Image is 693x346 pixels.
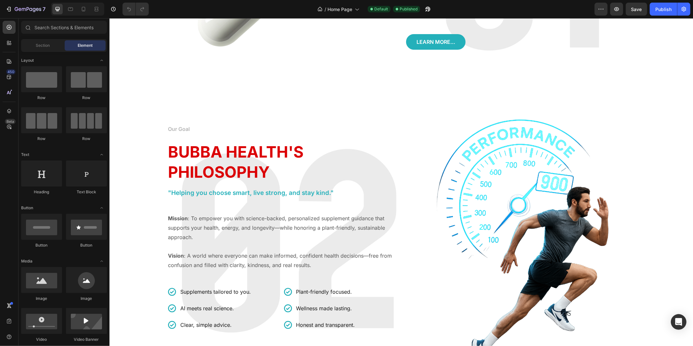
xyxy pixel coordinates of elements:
[96,203,107,213] span: Toggle open
[21,189,62,195] div: Heading
[36,43,50,48] span: Section
[66,136,107,142] div: Row
[5,119,16,124] div: Beta
[21,337,62,342] div: Video
[21,95,62,101] div: Row
[71,302,141,312] p: Clear, simple advice.
[671,314,687,330] div: Open Intercom Messenger
[21,205,33,211] span: Button
[21,136,62,142] div: Row
[71,269,141,278] p: Supplements tailored to you.
[21,296,62,301] div: Image
[21,58,34,63] span: Layout
[21,258,32,264] span: Media
[58,234,74,241] strong: Vision
[650,3,677,16] button: Publish
[96,55,107,66] span: Toggle open
[66,296,107,301] div: Image
[21,242,62,248] div: Button
[6,69,16,74] div: 450
[187,302,246,312] p: Honest and transparent.
[631,6,642,12] span: Save
[78,43,93,48] span: Element
[58,196,286,224] p: : To empower you with science-backed, personalized supplement guidance that supports your health,...
[58,197,78,203] strong: Mission
[43,5,45,13] p: 7
[66,95,107,101] div: Row
[187,269,246,278] p: Plant-friendly focused.
[327,6,352,13] span: Home Page
[655,6,672,13] div: Publish
[66,242,107,248] div: Button
[325,6,326,13] span: /
[21,152,29,158] span: Text
[58,233,286,252] p: : A world where everyone can make informed, confident health decisions—free from confusion and fi...
[96,149,107,160] span: Toggle open
[58,170,287,180] h3: "Helping you choose smart, live strong, and stay kind."
[3,3,48,16] button: 7
[96,256,107,266] span: Toggle open
[58,107,286,115] p: Our Goal
[374,6,388,12] span: Default
[626,3,647,16] button: Save
[187,286,246,295] p: Wellness made lasting.
[400,6,417,12] span: Published
[21,21,107,34] input: Search Sections & Elements
[66,189,107,195] div: Text Block
[58,124,194,163] strong: BUBBA HEALTH'S PHILOSOPHY
[66,337,107,342] div: Video Banner
[109,18,693,346] iframe: Design area
[71,286,141,295] p: AI meets real science.
[307,20,346,28] p: LEARN MORE...
[122,3,149,16] div: Undo/Redo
